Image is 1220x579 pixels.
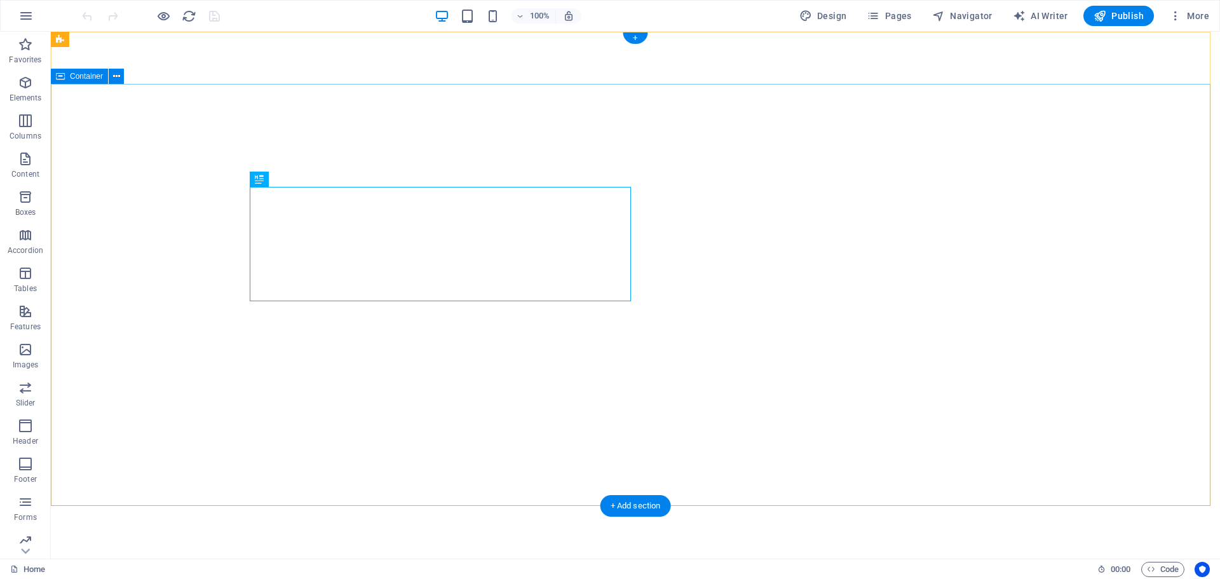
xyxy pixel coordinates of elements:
[182,9,196,24] i: Reload page
[1083,6,1154,26] button: Publish
[794,6,852,26] button: Design
[927,6,998,26] button: Navigator
[862,6,916,26] button: Pages
[8,245,43,255] p: Accordion
[1147,562,1179,577] span: Code
[13,436,38,446] p: Header
[932,10,993,22] span: Navigator
[1141,562,1184,577] button: Code
[10,562,45,577] a: Click to cancel selection. Double-click to open Pages
[1164,6,1214,26] button: More
[1097,562,1131,577] h6: Session time
[70,72,103,80] span: Container
[867,10,911,22] span: Pages
[156,8,171,24] button: Click here to leave preview mode and continue editing
[563,10,574,22] i: On resize automatically adjust zoom level to fit chosen device.
[623,32,647,44] div: +
[530,8,550,24] h6: 100%
[10,93,42,103] p: Elements
[1013,10,1068,22] span: AI Writer
[9,55,41,65] p: Favorites
[511,8,556,24] button: 100%
[14,283,37,294] p: Tables
[799,10,847,22] span: Design
[15,207,36,217] p: Boxes
[10,131,41,141] p: Columns
[14,474,37,484] p: Footer
[16,398,36,408] p: Slider
[600,495,671,517] div: + Add section
[13,360,39,370] p: Images
[1094,10,1144,22] span: Publish
[1120,564,1122,574] span: :
[1195,562,1210,577] button: Usercentrics
[10,322,41,332] p: Features
[1008,6,1073,26] button: AI Writer
[181,8,196,24] button: reload
[794,6,852,26] div: Design (Ctrl+Alt+Y)
[1169,10,1209,22] span: More
[11,169,39,179] p: Content
[1111,562,1130,577] span: 00 00
[14,512,37,522] p: Forms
